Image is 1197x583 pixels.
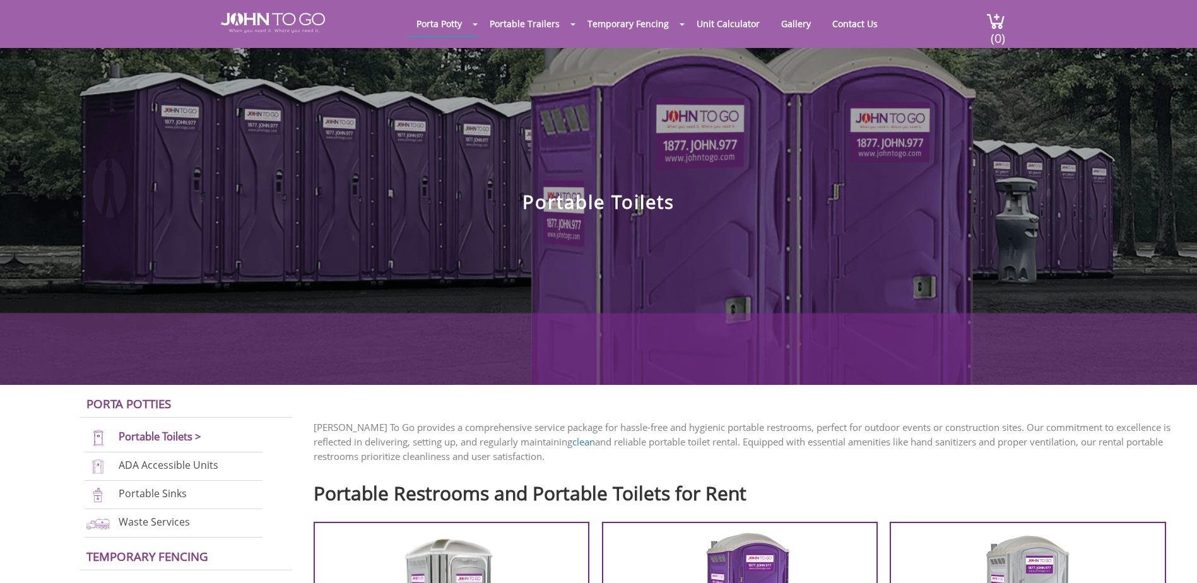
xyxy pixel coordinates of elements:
a: Waste Services [119,515,190,529]
img: ADA-units-new.png [85,458,112,475]
a: Portable Sinks [119,486,187,500]
a: Unit Calculator [687,11,769,36]
a: Temporary Fencing [578,11,678,36]
a: Porta Potty [407,11,471,36]
a: Porta Potties [86,396,171,411]
h2: Portable Restrooms and Portable Toilets for Rent [314,476,1178,503]
a: Contact Us [823,11,887,36]
a: clean [572,435,595,448]
img: waste-services-new.png [85,515,112,532]
button: Live Chat [1147,533,1197,583]
img: JOHN to go [221,13,325,33]
a: Gallery [772,11,820,36]
a: ADA Accessible Units [119,458,218,472]
a: Portable Trailers [480,11,569,36]
img: portable-sinks-new.png [85,486,112,503]
a: Portable Toilets > [119,429,201,444]
a: Temporary Fencing [86,548,208,564]
span: (0) [990,20,1005,47]
img: portable-toilets-new.png [85,430,112,447]
p: [PERSON_NAME] To Go provides a comprehensive service package for hassle-free and hygienic portabl... [314,420,1178,464]
img: cart a [986,13,1005,30]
